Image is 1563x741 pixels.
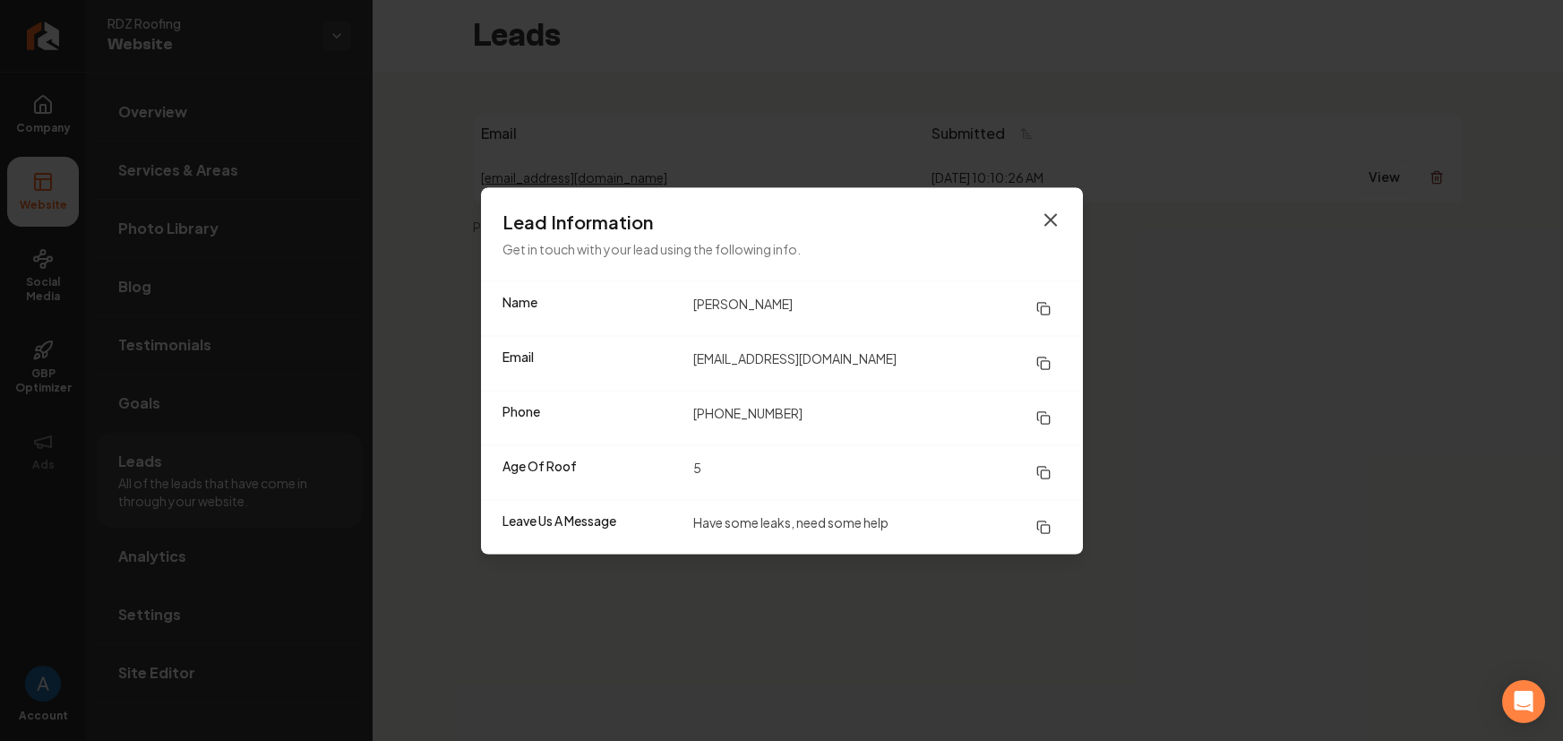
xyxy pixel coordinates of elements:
[693,347,1061,379] dd: [EMAIL_ADDRESS][DOMAIN_NAME]
[502,511,679,543] dt: Leave Us A Message
[502,456,679,488] dt: Age Of Roof
[502,401,679,434] dt: Phone
[502,292,679,324] dt: Name
[693,511,1061,543] dd: Have some leaks, need some help
[693,456,1061,488] dd: 5
[693,401,1061,434] dd: [PHONE_NUMBER]
[502,209,1061,234] h3: Lead Information
[502,347,679,379] dt: Email
[693,292,1061,324] dd: [PERSON_NAME]
[502,237,1061,259] p: Get in touch with your lead using the following info.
